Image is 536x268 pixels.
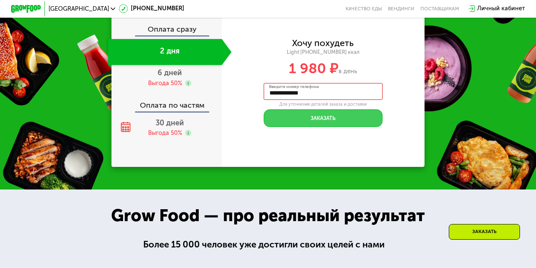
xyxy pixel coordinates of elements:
[339,67,357,75] span: в день
[112,94,222,111] div: Оплата по частям
[264,109,383,127] button: Заказать
[388,6,414,12] a: Вендинги
[119,4,184,13] a: [PHONE_NUMBER]
[477,4,525,13] div: Личный кабинет
[99,203,437,229] div: Grow Food — про реальный результат
[449,224,520,240] div: Заказать
[346,6,382,12] a: Качество еды
[269,85,319,89] label: Введите номер телефона
[49,6,109,12] span: [GEOGRAPHIC_DATA]
[155,118,184,127] span: 30 дней
[292,39,354,48] div: Хочу похудеть
[420,6,459,12] div: поставщикам
[148,129,182,137] div: Выгода 50%
[148,79,182,88] div: Выгода 50%
[289,60,339,77] span: 1 980 ₽
[222,49,424,55] div: Light [PHONE_NUMBER] ккал
[143,238,393,252] div: Более 15 000 человек уже достигли своих целей с нами
[112,25,222,35] div: Оплата сразу
[264,102,383,107] div: Для уточнения деталей заказа и доставки
[158,68,182,77] span: 6 дней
